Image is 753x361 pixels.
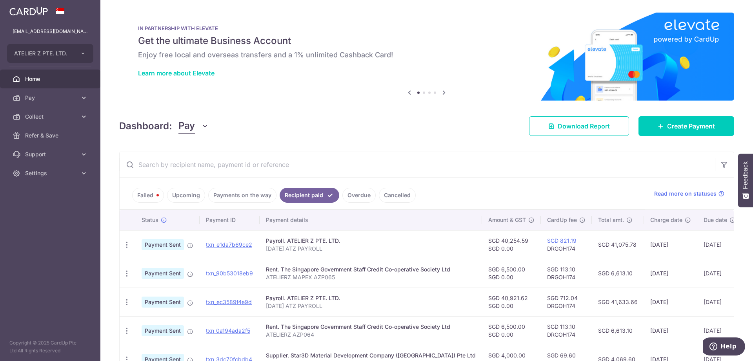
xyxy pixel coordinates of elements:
[25,150,77,158] span: Support
[654,190,724,198] a: Read more on statuses
[541,230,592,259] td: DRGOH174
[266,352,476,359] div: Supplier. Star3D Material Development Company ([GEOGRAPHIC_DATA]) Pte Ltd
[206,299,252,305] a: txn_ec3589f4e9d
[25,94,77,102] span: Pay
[592,230,644,259] td: SGD 41,075.78
[132,188,164,203] a: Failed
[644,288,697,316] td: [DATE]
[697,230,742,259] td: [DATE]
[703,337,745,357] iframe: Opens a widget where you can find more information
[342,188,376,203] a: Overdue
[25,132,77,139] span: Refer & Save
[120,152,715,177] input: Search by recipient name, payment id or reference
[644,230,697,259] td: [DATE]
[742,161,749,189] span: Feedback
[167,188,205,203] a: Upcoming
[138,25,715,31] p: IN PARTNERSHIP WITH ELEVATE
[541,259,592,288] td: SGD 113.10 DRGOH174
[142,297,184,308] span: Payment Sent
[667,121,715,131] span: Create Payment
[644,259,697,288] td: [DATE]
[697,316,742,345] td: [DATE]
[142,268,184,279] span: Payment Sent
[142,325,184,336] span: Payment Sent
[266,302,476,310] p: [DATE] ATZ PAYROLL
[138,69,215,77] a: Learn more about Elevate
[266,273,476,281] p: ATELIERZ MAPEX AZP065
[266,237,476,245] div: Payroll. ATELIER Z PTE. LTD.
[547,216,577,224] span: CardUp fee
[482,316,541,345] td: SGD 6,500.00 SGD 0.00
[266,266,476,273] div: Rent. The Singapore Government Staff Credit Co-operative Society Ltd
[541,288,592,316] td: SGD 712.04 DRGOH174
[25,169,77,177] span: Settings
[142,216,158,224] span: Status
[638,116,734,136] a: Create Payment
[592,288,644,316] td: SGD 41,633.66
[7,44,93,63] button: ATELIER Z PTE. LTD.
[592,316,644,345] td: SGD 6,613.10
[654,190,717,198] span: Read more on statuses
[178,119,209,134] button: Pay
[650,216,682,224] span: Charge date
[178,119,195,134] span: Pay
[704,216,727,224] span: Due date
[119,119,172,133] h4: Dashboard:
[266,323,476,331] div: Rent. The Singapore Government Staff Credit Co-operative Society Ltd
[266,245,476,253] p: [DATE] ATZ PAYROLL
[482,259,541,288] td: SGD 6,500.00 SGD 0.00
[206,270,253,277] a: txn_90b53018eb9
[558,121,610,131] span: Download Report
[119,13,734,101] img: Renovation banner
[266,331,476,339] p: ATELIERZ AZP064
[206,327,250,334] a: txn_0a194ada2f5
[260,210,482,230] th: Payment details
[142,239,184,250] span: Payment Sent
[738,154,753,207] button: Feedback - Show survey
[280,188,339,203] a: Recipient paid
[206,241,252,248] a: txn_e1da7b69ce2
[697,259,742,288] td: [DATE]
[644,316,697,345] td: [DATE]
[529,116,629,136] a: Download Report
[13,27,88,35] p: [EMAIL_ADDRESS][DOMAIN_NAME]
[200,210,260,230] th: Payment ID
[14,49,72,57] span: ATELIER Z PTE. LTD.
[541,316,592,345] td: SGD 113.10 DRGOH174
[482,288,541,316] td: SGD 40,921.62 SGD 0.00
[138,35,715,47] h5: Get the ultimate Business Account
[266,294,476,302] div: Payroll. ATELIER Z PTE. LTD.
[379,188,416,203] a: Cancelled
[25,75,77,83] span: Home
[547,237,577,244] a: SGD 821.19
[697,288,742,316] td: [DATE]
[598,216,624,224] span: Total amt.
[592,259,644,288] td: SGD 6,613.10
[488,216,526,224] span: Amount & GST
[482,230,541,259] td: SGD 40,254.59 SGD 0.00
[9,6,48,16] img: CardUp
[25,113,77,121] span: Collect
[138,50,715,60] h6: Enjoy free local and overseas transfers and a 1% unlimited Cashback Card!
[208,188,276,203] a: Payments on the way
